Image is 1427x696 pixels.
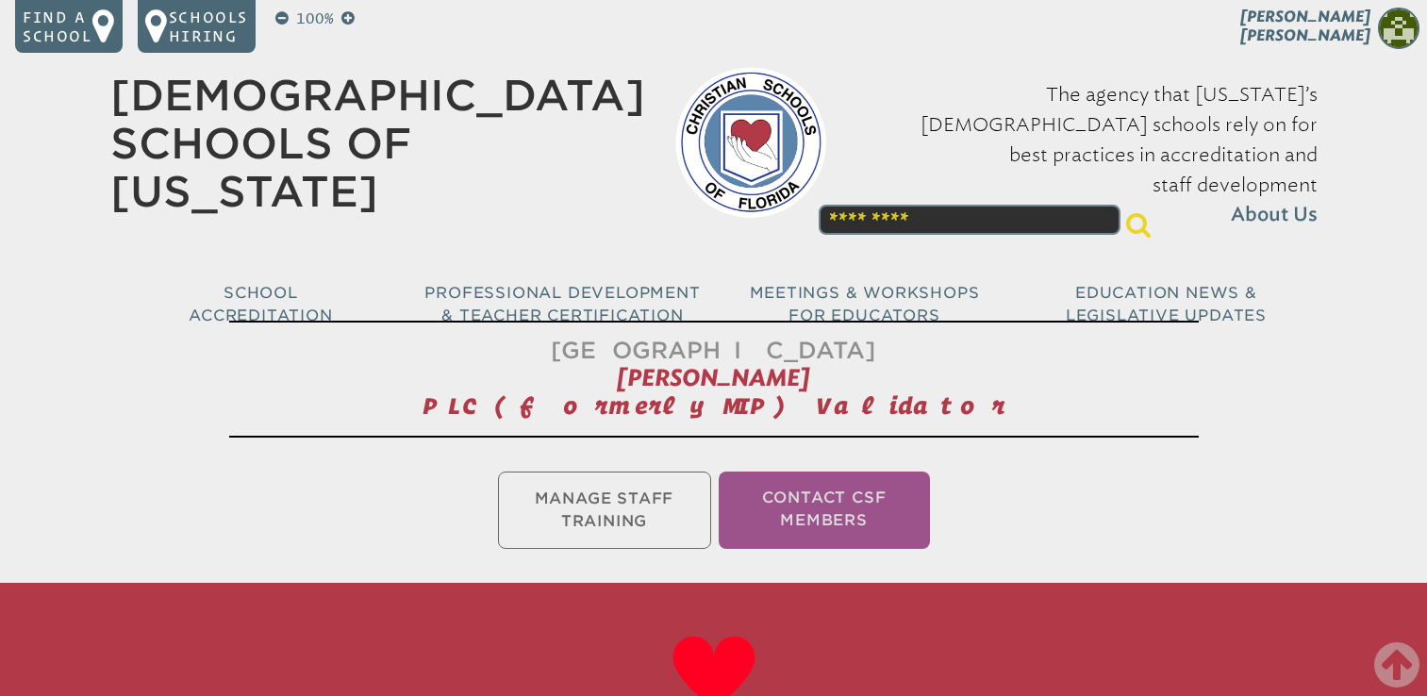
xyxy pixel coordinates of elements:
p: The agency that [US_STATE]’s [DEMOGRAPHIC_DATA] schools rely on for best practices in accreditati... [856,79,1318,230]
img: f2a90f913a558479b49cd39c62235f2f [1378,8,1419,49]
span: Education News & Legislative Updates [1066,284,1267,324]
img: csf-logo-web-colors.png [675,67,826,218]
p: 100% [292,8,338,30]
span: Professional Development & Teacher Certification [424,284,700,324]
a: [DEMOGRAPHIC_DATA] Schools of [US_STATE] [110,71,645,216]
span: Meetings & Workshops for Educators [750,284,980,324]
p: Find a school [23,8,92,45]
span: [PERSON_NAME] [617,364,810,391]
span: [PERSON_NAME] [PERSON_NAME] [1240,8,1370,44]
p: Schools Hiring [169,8,248,45]
span: About Us [1231,200,1318,230]
span: School Accreditation [189,284,332,324]
li: Contact CSF Members [719,472,930,549]
span: PLC (formerly MIP) Validator [423,392,1005,419]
